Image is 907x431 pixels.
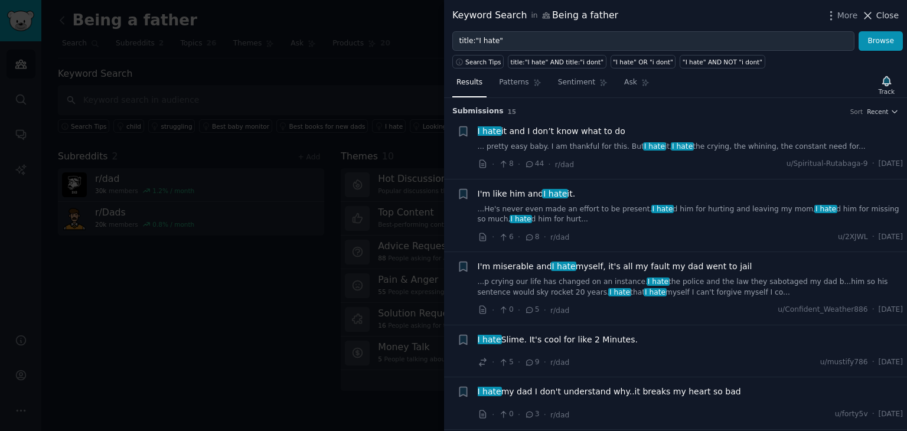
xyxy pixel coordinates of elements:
[644,288,667,296] span: I hate
[820,357,868,368] span: u/mustify786
[478,277,903,298] a: ...p crying our life has changed on an instance.I hatethe police and the law they sabotaged my da...
[478,334,638,346] span: Slime. It's cool for like 2 Minutes.
[550,411,569,419] span: r/dad
[838,232,868,243] span: u/2XJWL
[879,409,903,420] span: [DATE]
[680,55,765,68] a: "I hate" AND NOT "i dont"
[551,262,577,271] span: I hate
[859,31,903,51] button: Browse
[814,205,837,213] span: I hate
[498,357,513,368] span: 5
[495,73,545,97] a: Patterns
[835,409,868,420] span: u/forty5v
[518,409,520,421] span: ·
[508,55,606,68] a: title:"I hate" AND title:"i dont"
[876,9,899,22] span: Close
[554,73,612,97] a: Sentiment
[478,188,576,200] a: I'm like him andI hateit.
[478,386,741,398] a: I hatemy dad I don't understand why..it breaks my heart so bad
[875,73,899,97] button: Track
[608,288,631,296] span: I hate
[850,107,863,116] div: Sort
[867,107,888,116] span: Recent
[478,125,625,138] span: it and I don’t know what to do
[872,409,875,420] span: ·
[478,334,638,346] a: I hateSlime. It's cool for like 2 Minutes.
[492,231,494,243] span: ·
[555,161,574,169] span: r/dad
[452,31,854,51] input: Try a keyword related to your business
[611,55,676,68] a: "I hate" OR "i dont"
[531,11,537,21] span: in
[862,9,899,22] button: Close
[478,188,576,200] span: I'm like him and it.
[499,77,528,88] span: Patterns
[508,108,517,115] span: 15
[518,231,520,243] span: ·
[872,232,875,243] span: ·
[879,357,903,368] span: [DATE]
[492,158,494,171] span: ·
[452,73,487,97] a: Results
[613,58,673,66] div: "I hate" OR "i dont"
[872,357,875,368] span: ·
[558,77,595,88] span: Sentiment
[478,125,625,138] a: I hateit and I don’t know what to do
[544,231,546,243] span: ·
[478,260,752,273] a: I'm miserable andI hatemyself, it's all my fault my dad went to jail
[452,55,504,68] button: Search Tips
[879,305,903,315] span: [DATE]
[879,87,895,96] div: Track
[620,73,654,97] a: Ask
[498,232,513,243] span: 6
[548,158,550,171] span: ·
[524,409,539,420] span: 3
[478,260,752,273] span: I'm miserable and myself, it's all my fault my dad went to jail
[524,305,539,315] span: 5
[477,335,503,344] span: I hate
[492,356,494,368] span: ·
[524,232,539,243] span: 8
[478,142,903,152] a: ... pretty easy baby. I am thankful for this. ButI hateit,I hatethe crying, the whining, the cons...
[647,277,670,286] span: I hate
[825,9,858,22] button: More
[544,304,546,316] span: ·
[683,58,762,66] div: "I hate" AND NOT "i dont"
[837,9,858,22] span: More
[511,58,603,66] div: title:"I hate" AND title:"i dont"
[872,305,875,315] span: ·
[477,387,503,396] span: I hate
[787,159,868,169] span: u/Spiritual-Rutabaga-9
[498,409,513,420] span: 0
[872,159,875,169] span: ·
[478,204,903,225] a: ...He's never even made an effort to be present.I hated him for hurting and leaving my mom,I hate...
[510,215,533,223] span: I hate
[671,142,694,151] span: I hate
[518,356,520,368] span: ·
[452,8,618,23] div: Keyword Search Being a father
[643,142,666,151] span: I hate
[550,233,569,241] span: r/dad
[465,58,501,66] span: Search Tips
[518,158,520,171] span: ·
[778,305,867,315] span: u/Confident_Weather886
[478,386,741,398] span: my dad I don't understand why..it breaks my heart so bad
[624,77,637,88] span: Ask
[456,77,482,88] span: Results
[492,409,494,421] span: ·
[544,409,546,421] span: ·
[879,159,903,169] span: [DATE]
[879,232,903,243] span: [DATE]
[452,106,504,117] span: Submission s
[867,107,899,116] button: Recent
[550,306,569,315] span: r/dad
[498,305,513,315] span: 0
[542,189,568,198] span: I hate
[651,205,674,213] span: I hate
[544,356,546,368] span: ·
[518,304,520,316] span: ·
[524,159,544,169] span: 44
[524,357,539,368] span: 9
[477,126,503,136] span: I hate
[550,358,569,367] span: r/dad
